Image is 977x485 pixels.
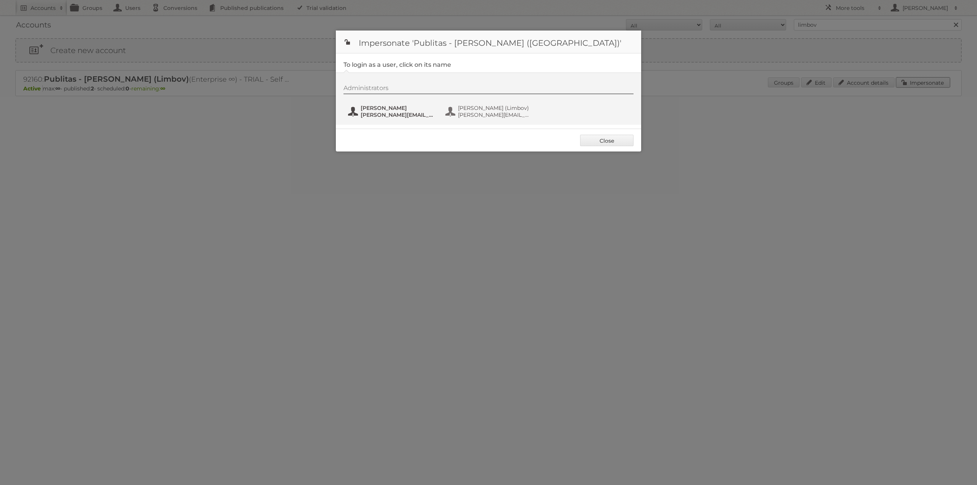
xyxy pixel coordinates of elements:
[343,84,634,94] div: Administrators
[343,61,451,68] legend: To login as a user, click on its name
[336,31,641,53] h1: Impersonate 'Publitas - [PERSON_NAME] ([GEOGRAPHIC_DATA])'
[445,104,534,119] button: [PERSON_NAME] (Limbov) [PERSON_NAME][EMAIL_ADDRESS][DOMAIN_NAME]
[361,111,435,118] span: [PERSON_NAME][EMAIL_ADDRESS][DOMAIN_NAME]
[347,104,437,119] button: [PERSON_NAME] [PERSON_NAME][EMAIL_ADDRESS][DOMAIN_NAME]
[361,105,435,111] span: [PERSON_NAME]
[580,135,634,146] a: Close
[458,105,532,111] span: [PERSON_NAME] (Limbov)
[458,111,532,118] span: [PERSON_NAME][EMAIL_ADDRESS][DOMAIN_NAME]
